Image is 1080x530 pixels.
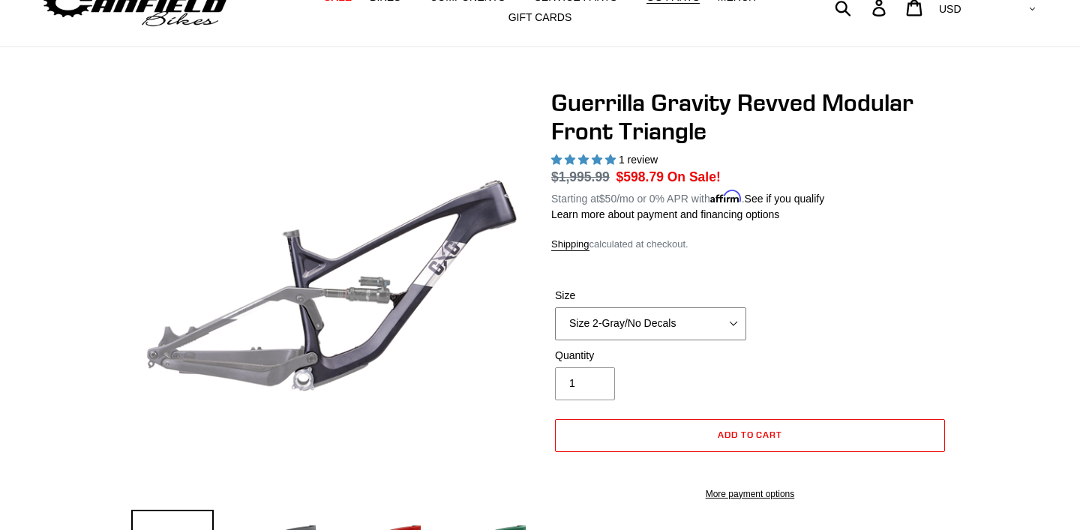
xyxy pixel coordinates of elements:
div: calculated at checkout. [551,237,949,252]
span: 1 review [619,154,658,166]
label: Quantity [555,348,746,364]
a: See if you qualify - Learn more about Affirm Financing (opens in modal) [745,193,825,205]
label: Size [555,288,746,304]
span: GIFT CARDS [508,11,572,24]
button: Add to cart [555,419,945,452]
a: Shipping [551,238,589,251]
span: 5.00 stars [551,154,619,166]
p: Starting at /mo or 0% APR with . [551,187,824,207]
s: $1,995.99 [551,169,610,184]
span: Affirm [710,190,742,203]
span: $50 [599,193,616,205]
a: GIFT CARDS [501,7,580,28]
a: More payment options [555,487,945,501]
span: On Sale! [667,167,721,187]
span: Add to cart [718,429,783,440]
span: $598.79 [616,169,664,184]
a: Learn more about payment and financing options [551,208,779,220]
h1: Guerrilla Gravity Revved Modular Front Triangle [551,88,949,146]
